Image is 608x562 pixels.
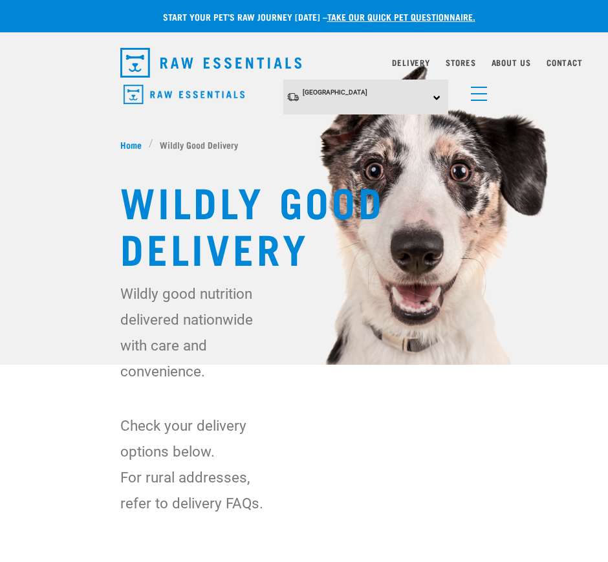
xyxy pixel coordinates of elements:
p: Check your delivery options below. For rural addresses, refer to delivery FAQs. [120,413,267,516]
a: Delivery [392,60,429,65]
a: Home [120,138,149,151]
a: Contact [547,60,583,65]
nav: dropdown navigation [110,43,498,83]
span: Home [120,138,142,151]
p: Wildly good nutrition delivered nationwide with care and convenience. [120,281,267,384]
span: [GEOGRAPHIC_DATA] [303,89,367,96]
img: Raw Essentials Logo [120,48,301,78]
a: take our quick pet questionnaire. [327,14,475,19]
h1: Wildly Good Delivery [120,177,488,270]
a: Stores [446,60,476,65]
a: menu [464,79,488,102]
img: van-moving.png [287,92,299,102]
img: Raw Essentials Logo [124,85,244,105]
a: About Us [492,60,531,65]
nav: breadcrumbs [120,138,488,151]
